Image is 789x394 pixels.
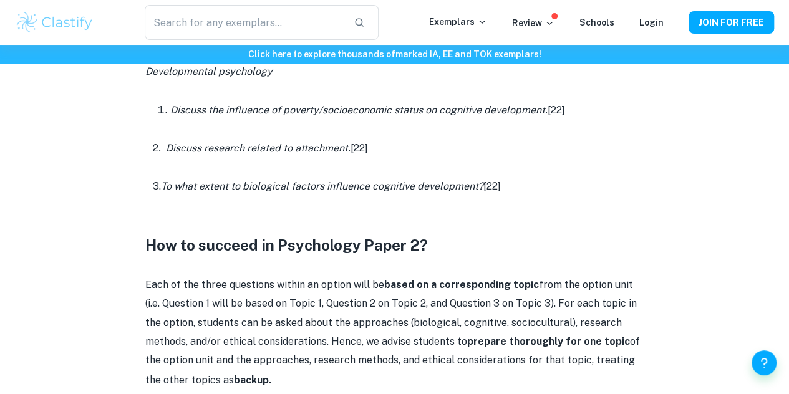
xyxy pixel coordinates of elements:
[689,11,774,34] button: JOIN FOR FREE
[384,279,539,291] strong: based on a corresponding topic
[158,142,351,154] i: . Discuss research related to attachment.
[639,17,664,27] a: Login
[15,10,94,35] img: Clastify logo
[170,100,644,120] li: [22]
[467,335,630,347] strong: prepare thoroughly for one topic
[579,17,614,27] a: Schools
[145,276,644,389] p: Each of the three questions within an option will be from the option unit (i.e. Question 1 will b...
[145,65,273,77] i: Developmental psychology
[145,139,644,158] p: 2 [22]
[429,15,487,29] p: Exemplars
[145,5,344,40] input: Search for any exemplars...
[512,16,554,30] p: Review
[752,350,777,375] button: Help and Feedback
[145,177,644,196] p: 3. [22]
[145,234,644,256] h3: How to succeed in Psychology Paper 2?
[234,373,271,385] strong: backup.
[161,180,483,192] i: To what extent to biological factors influence cognitive development?
[2,47,787,61] h6: Click here to explore thousands of marked IA, EE and TOK exemplars !
[170,104,548,116] i: Discuss the influence of poverty/socioeconomic status on cognitive development.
